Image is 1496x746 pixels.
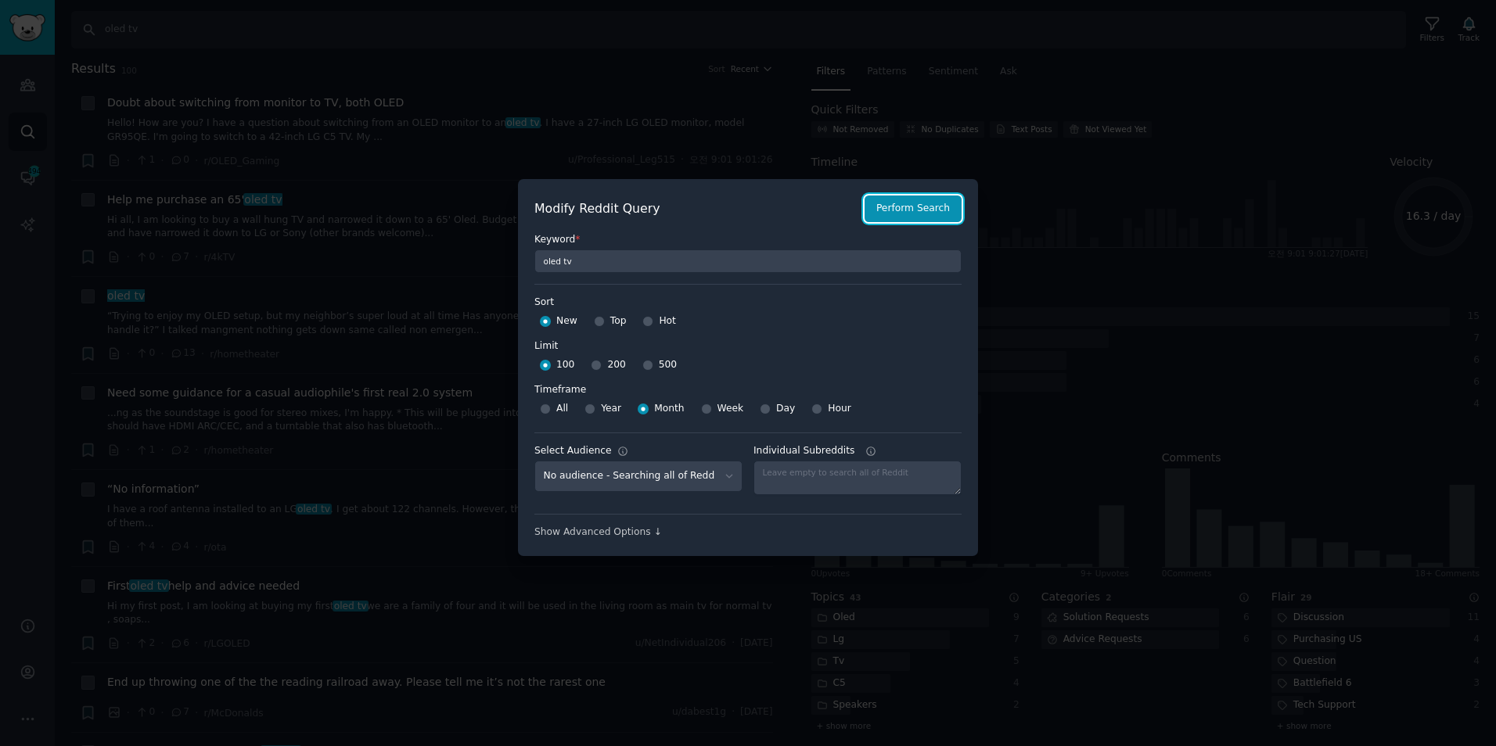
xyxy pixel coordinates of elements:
[534,339,558,353] div: Limit
[659,314,676,328] span: Hot
[534,249,962,273] input: Keyword to search on Reddit
[534,378,962,397] label: Timeframe
[556,358,574,372] span: 100
[556,314,577,328] span: New
[556,402,568,416] span: All
[717,402,744,416] span: Week
[654,402,684,416] span: Month
[659,358,677,372] span: 500
[534,296,962,310] label: Sort
[776,402,795,416] span: Day
[828,402,851,416] span: Hour
[865,195,962,222] button: Perform Search
[534,199,856,219] h2: Modify Reddit Query
[534,444,612,458] div: Select Audience
[610,314,627,328] span: Top
[534,233,962,247] label: Keyword
[534,525,962,540] div: Show Advanced Options ↓
[753,444,962,458] label: Individual Subreddits
[607,358,625,372] span: 200
[601,402,621,416] span: Year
